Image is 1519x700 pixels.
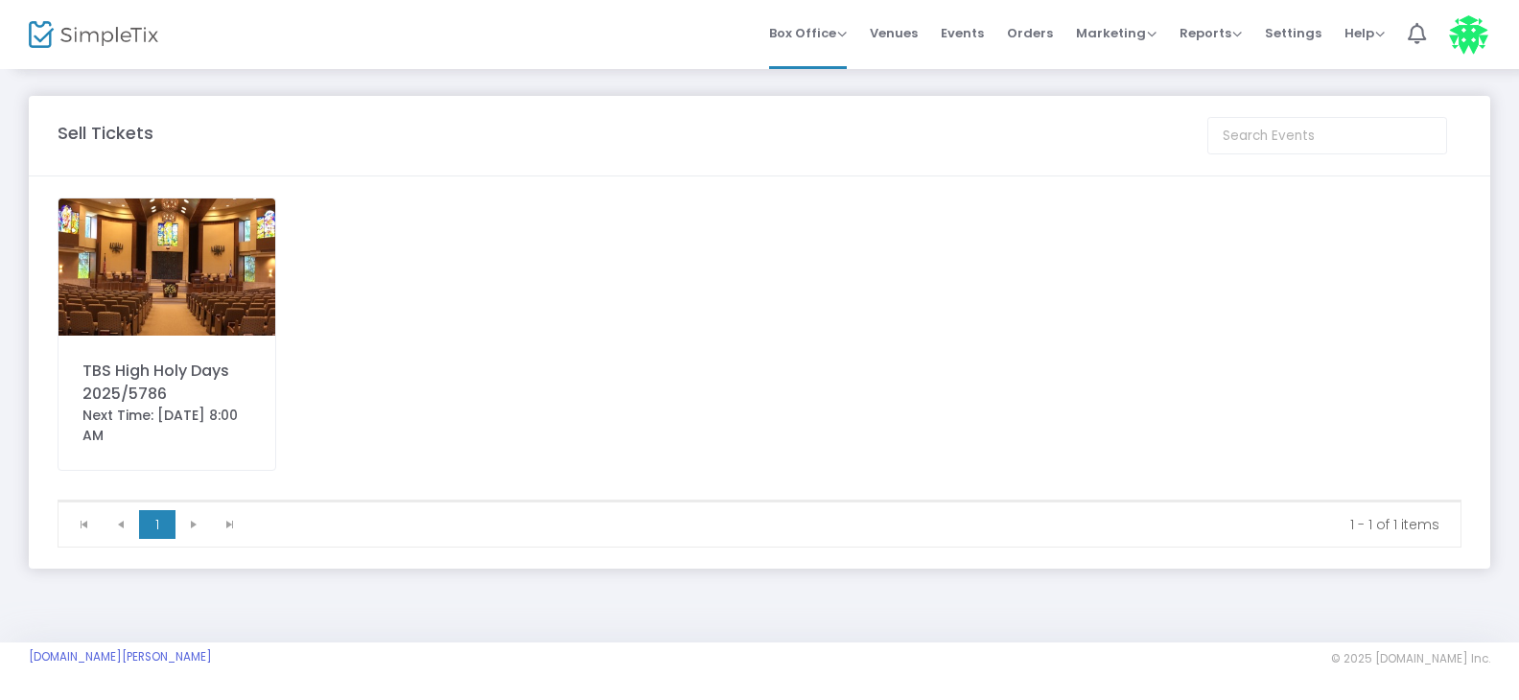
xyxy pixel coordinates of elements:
[82,360,251,406] div: TBS High Holy Days 2025/5786
[139,510,175,539] span: Page 1
[1344,24,1385,42] span: Help
[769,24,847,42] span: Box Office
[82,406,251,446] div: Next Time: [DATE] 8:00 AM
[1331,651,1490,666] span: © 2025 [DOMAIN_NAME] Inc.
[941,9,984,58] span: Events
[29,649,212,665] a: [DOMAIN_NAME][PERSON_NAME]
[1207,117,1447,154] input: Search Events
[262,515,1439,534] kendo-pager-info: 1 - 1 of 1 items
[1265,9,1321,58] span: Settings
[58,198,275,336] img: 638830108398338133638513915947198156638211381632506999637922834859161978635718717922496427sanctua...
[58,120,153,146] m-panel-title: Sell Tickets
[1180,24,1242,42] span: Reports
[58,501,1461,502] div: Data table
[1007,9,1053,58] span: Orders
[1076,24,1157,42] span: Marketing
[870,9,918,58] span: Venues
